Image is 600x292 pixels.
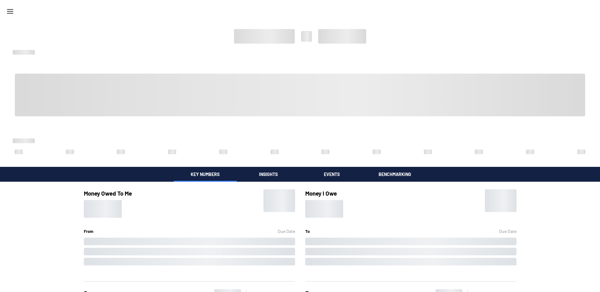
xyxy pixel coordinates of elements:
div: Due Date [499,228,516,235]
h3: Money Owed To Me [84,189,132,198]
button: Insights [237,167,300,182]
h5: To [305,228,310,235]
h5: From [84,228,93,235]
button: Events [300,167,363,182]
svg: Menu [6,8,14,15]
div: Due Date [278,228,295,235]
button: Benchmarking [363,167,427,182]
button: Key Numbers [174,167,237,182]
h3: Money I Owe [305,189,343,198]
